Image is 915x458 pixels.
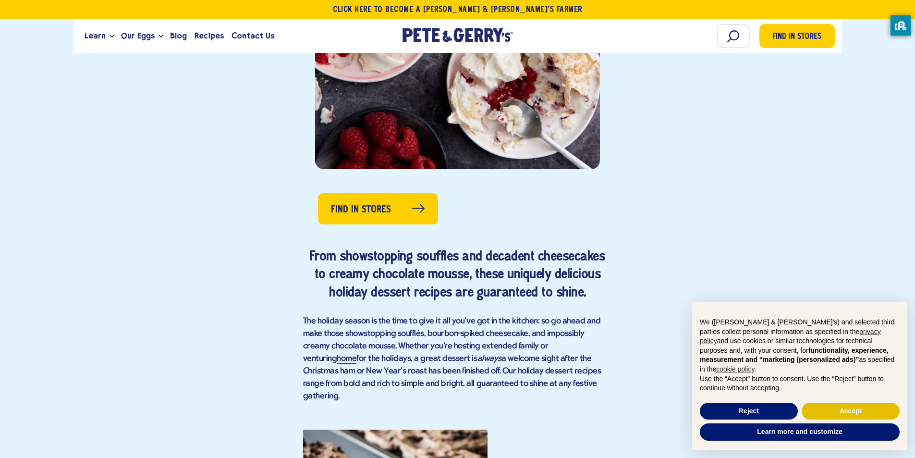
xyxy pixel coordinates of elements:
span: Find in Stores [331,202,391,217]
a: Contact Us [228,23,278,49]
button: Reject [700,403,798,420]
span: Contact Us [232,30,274,42]
span: Learn [85,30,106,42]
a: Learn [81,23,110,49]
p: We ([PERSON_NAME] & [PERSON_NAME]'s) and selected third parties collect personal information as s... [700,318,900,374]
button: Open the dropdown menu for Our Eggs [159,35,163,38]
a: Find in Stores [318,193,438,224]
a: Blog [166,23,191,49]
a: Find in Stores [759,24,835,48]
button: privacy banner [891,15,911,36]
input: Search [717,24,750,48]
em: always [477,354,501,363]
span: Find in Stores [772,31,821,44]
button: Learn more and customize [700,423,900,441]
button: Open the dropdown menu for Learn [110,35,114,38]
p: Use the “Accept” button to consent. Use the “Reject” button to continue without accepting. [700,374,900,393]
a: home [337,354,356,364]
a: Our Eggs [117,23,159,49]
button: Accept [802,403,900,420]
span: Recipes [195,30,224,42]
div: Notice [684,295,915,458]
a: cookie policy [716,365,754,373]
span: Our Eggs [121,30,155,42]
p: The holiday season is the time to give it all you've got in the kitchen: so go ahead and make tho... [303,315,612,403]
span: Blog [170,30,187,42]
h4: From showstopping soufflés and decadent cheesecakes to creamy chocolate mousse, these uniquely de... [303,248,612,303]
a: Recipes [191,23,228,49]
